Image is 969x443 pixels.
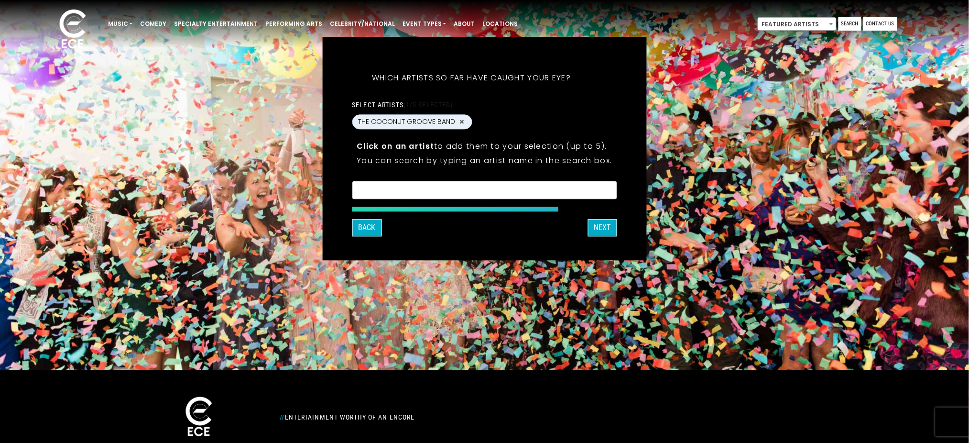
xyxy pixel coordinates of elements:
[175,394,223,441] img: ece_new_logo_whitev2-1.png
[357,141,612,153] p: to add them to your selection (up to 5).
[352,220,381,237] button: Back
[352,101,453,110] label: Select artists
[358,188,610,196] textarea: Search
[280,413,285,421] span: //
[136,16,170,32] a: Comedy
[479,16,522,32] a: Locations
[104,16,136,32] a: Music
[357,141,434,152] strong: Click on an artist
[170,16,261,32] a: Specialty Entertainment
[758,17,837,31] span: Featured Artists
[758,18,836,31] span: Featured Artists
[863,17,897,31] a: Contact Us
[403,101,453,109] span: (1/5 selected)
[838,17,861,31] a: Search
[326,16,399,32] a: Celebrity/National
[450,16,479,32] a: About
[399,16,450,32] a: Event Types
[352,61,591,96] h5: Which artists so far have caught your eye?
[358,117,455,127] span: THE COCONUT GROOVE BAND
[274,410,590,425] div: Entertainment Worthy of an Encore
[49,7,97,53] img: ece_new_logo_whitev2-1.png
[458,118,466,126] button: Remove THE COCONUT GROOVE BAND
[357,155,612,167] p: You can search by typing an artist name in the search box.
[588,220,617,237] button: Next
[261,16,326,32] a: Performing Arts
